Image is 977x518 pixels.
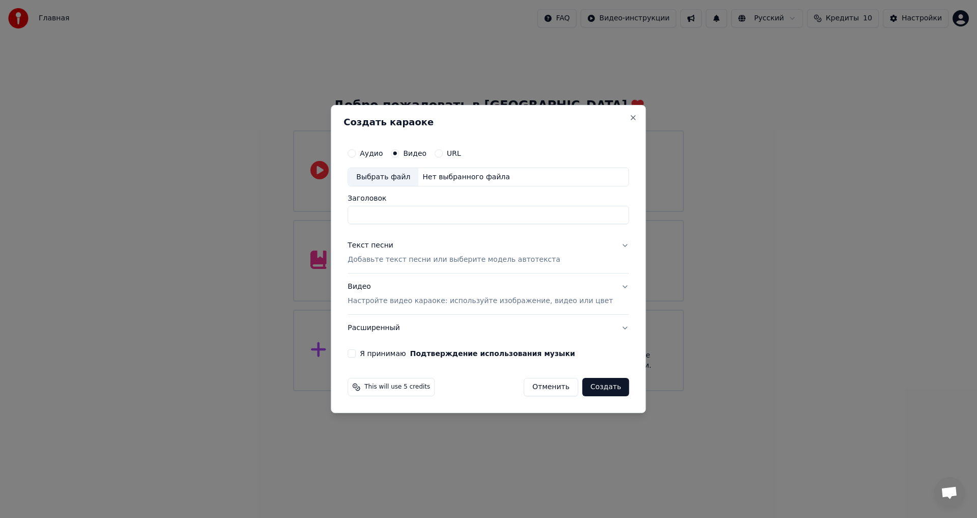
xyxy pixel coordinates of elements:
[582,378,629,396] button: Создать
[348,255,560,265] p: Добавьте текст песни или выберите модель автотекста
[360,150,383,157] label: Аудио
[348,282,613,307] div: Видео
[348,274,629,315] button: ВидеоНастройте видео караоке: используйте изображение, видео или цвет
[447,150,461,157] label: URL
[348,195,629,202] label: Заголовок
[348,233,629,274] button: Текст песниДобавьте текст песни или выберите модель автотекста
[410,350,575,357] button: Я принимаю
[348,315,629,341] button: Расширенный
[348,241,393,251] div: Текст песни
[364,383,430,391] span: This will use 5 credits
[524,378,578,396] button: Отменить
[418,172,514,182] div: Нет выбранного файла
[360,350,575,357] label: Я принимаю
[403,150,426,157] label: Видео
[348,296,613,306] p: Настройте видео караоке: используйте изображение, видео или цвет
[343,118,633,127] h2: Создать караоке
[348,168,418,186] div: Выбрать файл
